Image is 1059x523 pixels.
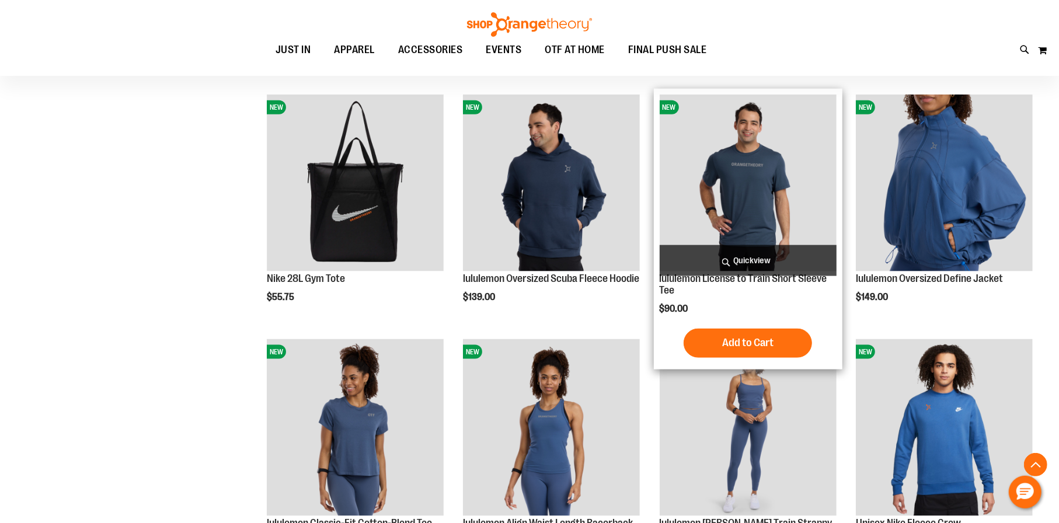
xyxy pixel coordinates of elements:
div: product [261,89,450,332]
div: product [850,89,1039,332]
div: product [457,89,646,332]
img: lululemon Oversized Scuba Fleece Hoodie [463,95,640,271]
a: OTF AT HOME [533,37,616,64]
a: lululemon Oversized Scuba Fleece HoodieNEW [463,95,640,273]
img: lululemon Wunder Train Strappy Tank [660,339,837,516]
a: APPAREL [322,37,386,64]
span: $149.00 [856,292,890,302]
span: Add to Cart [722,336,774,349]
span: $55.75 [267,292,296,302]
a: Quickview [660,245,837,276]
a: lululemon Classic-Fit Cotton-Blend TeeNEW [267,339,444,518]
span: OTF AT HOME [545,37,605,63]
img: Shop Orangetheory [465,12,594,37]
span: NEW [660,100,679,114]
a: Nike 28L Gym Tote [267,273,345,284]
a: lululemon Oversized Scuba Fleece Hoodie [463,273,639,284]
a: lululemon Wunder Train Strappy TankNEW [660,339,837,518]
span: $139.00 [463,292,497,302]
a: JUST IN [264,37,323,63]
span: APPAREL [334,37,375,63]
button: Add to Cart [684,329,812,358]
span: NEW [856,345,875,359]
a: lululemon Oversized Define Jacket [856,273,1003,284]
img: lululemon Classic-Fit Cotton-Blend Tee [267,339,444,516]
span: NEW [463,345,482,359]
button: Back To Top [1024,453,1047,476]
img: Nike 28L Gym Tote [267,95,444,271]
a: FINAL PUSH SALE [616,37,719,64]
a: ACCESSORIES [386,37,475,64]
a: Nike 28L Gym ToteNEW [267,95,444,273]
img: lululemon Align Waist Length Racerback Tank [463,339,640,516]
span: NEW [267,345,286,359]
span: NEW [267,100,286,114]
span: NEW [463,100,482,114]
a: lululemon License to Train Short Sleeve TeeNEW [660,95,837,273]
div: product [654,89,842,369]
button: Hello, have a question? Let’s chat. [1009,476,1041,508]
span: EVENTS [486,37,521,63]
span: ACCESSORIES [398,37,463,63]
a: lululemon License to Train Short Sleeve Tee [660,273,827,296]
a: Unisex Nike Fleece CrewNEW [856,339,1033,518]
img: Unisex Nike Fleece Crew [856,339,1033,516]
span: $90.00 [660,304,690,314]
img: lululemon License to Train Short Sleeve Tee [660,95,837,271]
a: lululemon Align Waist Length Racerback TankNEW [463,339,640,518]
span: JUST IN [276,37,311,63]
a: lululemon Oversized Define JacketNEW [856,95,1033,273]
span: NEW [856,100,875,114]
a: EVENTS [474,37,533,64]
span: FINAL PUSH SALE [628,37,707,63]
img: lululemon Oversized Define Jacket [856,95,1033,271]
